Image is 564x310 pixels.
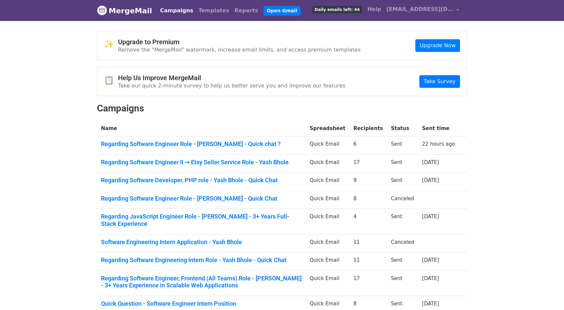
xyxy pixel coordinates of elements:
a: [DATE] [422,257,439,263]
h2: Campaigns [97,103,467,114]
a: Quick Question - Software Engineer Intern Position [101,300,302,307]
a: Regarding Software Engineering Intern Role - Yash Bhole - Quick Chat [101,256,302,264]
a: Software Engineering Intern Application - Yash Bhole [101,238,302,246]
td: Quick Email [306,173,349,191]
a: Regarding Software Engineer, Frontend (All Teams) Role - [PERSON_NAME] - 3+ Years Experience in S... [101,275,302,289]
td: Sent [387,209,418,234]
img: MergeMail logo [97,5,107,15]
a: Regarding JavaScript Engineer Role - [PERSON_NAME] - 3+ Years Full-Stack Experience [101,213,302,227]
p: Take our quick 2-minute survey to help us better serve you and improve our features [118,82,345,89]
td: Quick Email [306,270,349,296]
td: Sent [387,252,418,271]
a: [EMAIL_ADDRESS][DOMAIN_NAME] [384,3,462,18]
span: 📋 [104,76,118,85]
td: 17 [349,270,387,296]
td: Quick Email [306,136,349,155]
th: Sent time [418,121,459,136]
span: [EMAIL_ADDRESS][DOMAIN_NAME] [386,5,453,13]
td: Canceled [387,191,418,209]
td: 6 [349,136,387,155]
a: Regarding Software Engineer II → Etsy Seller Service Role - Yash Bhole [101,159,302,166]
a: [DATE] [422,177,439,183]
a: Upgrade Now [415,39,460,52]
a: 22 hours ago [422,141,455,147]
a: Daily emails left: 44 [310,3,365,16]
td: Quick Email [306,234,349,252]
a: Templates [196,4,232,17]
td: Quick Email [306,252,349,271]
a: Campaigns [157,4,196,17]
td: Canceled [387,234,418,252]
td: 8 [349,191,387,209]
th: Status [387,121,418,136]
a: [DATE] [422,159,439,165]
td: Quick Email [306,154,349,173]
td: 11 [349,234,387,252]
span: Daily emails left: 44 [312,6,362,13]
a: Take Survey [419,75,460,88]
a: [DATE] [422,214,439,220]
a: [DATE] [422,301,439,307]
a: Regarding Software Engineer Role - [PERSON_NAME] - Quick Chat [101,195,302,202]
span: ✨ [104,40,118,49]
td: Quick Email [306,209,349,234]
td: Sent [387,154,418,173]
td: 17 [349,154,387,173]
a: Reports [232,4,261,17]
td: Quick Email [306,191,349,209]
th: Name [97,121,306,136]
h4: Upgrade to Premium [118,38,361,46]
a: Regarding Software Developer, PHP role - Yash Bhole - Quick Chat [101,177,302,184]
td: Sent [387,173,418,191]
a: [DATE] [422,275,439,281]
td: Sent [387,136,418,155]
td: 11 [349,252,387,271]
a: Help [365,3,384,16]
p: Remove the "MergeMail" watermark, increase email limits, and access premium templates [118,46,361,53]
a: Regarding Software Engineer Role - [PERSON_NAME] - Quick chat ? [101,140,302,148]
th: Spreadsheet [306,121,349,136]
td: Sent [387,270,418,296]
h4: Help Us Improve MergeMail [118,74,345,82]
td: 9 [349,173,387,191]
a: Open Gmail [263,6,300,16]
a: MergeMail [97,4,152,18]
th: Recipients [349,121,387,136]
td: 4 [349,209,387,234]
